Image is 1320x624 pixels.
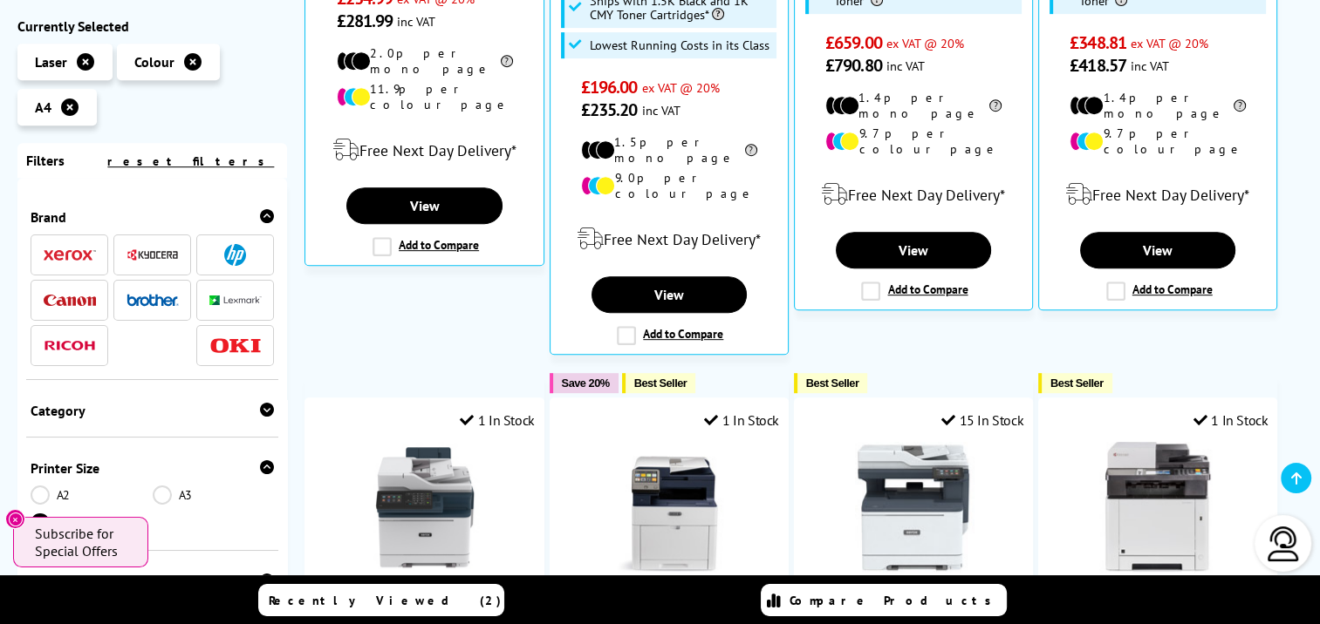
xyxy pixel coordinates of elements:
[1106,281,1213,301] label: Add to Compare
[359,559,490,576] a: Xerox C315
[1193,411,1269,429] div: 1 In Stock
[794,373,868,393] button: Best Seller
[127,248,179,261] img: Kyocera
[1048,170,1268,219] div: modal_delivery
[31,459,274,477] div: Printer Size
[127,294,179,306] img: Brother
[44,249,96,261] img: Xerox
[790,593,1001,608] span: Compare Products
[209,295,262,306] img: Lexmark
[373,237,479,256] label: Add to Compare
[359,442,490,573] img: Xerox C315
[886,58,925,74] span: inc VAT
[641,102,680,119] span: inc VAT
[1092,442,1223,573] img: Kyocera ECOSYS M5526cdw
[848,442,979,573] img: Xerox C325
[581,134,757,166] li: 1.5p per mono page
[35,525,131,560] span: Subscribe for Special Offers
[806,376,859,390] span: Best Seller
[761,584,1007,616] a: Compare Products
[337,10,393,32] span: £281.99
[153,485,275,505] a: A3
[31,208,274,226] div: Brand
[592,276,747,313] a: View
[35,53,67,71] span: Laser
[127,244,179,266] a: Kyocera
[209,289,262,311] a: Lexmark
[604,442,735,573] img: Xerox WorkCentre 6515DNI
[209,335,262,356] a: OKI
[581,98,638,121] span: £235.20
[44,335,96,356] a: Ricoh
[1131,35,1208,51] span: ex VAT @ 20%
[31,402,274,419] div: Category
[590,38,769,52] span: Lowest Running Costs in its Class
[1050,376,1104,390] span: Best Seller
[581,170,757,201] li: 9.0p per colour page
[209,338,262,353] img: OKI
[804,170,1023,219] div: modal_delivery
[1070,54,1126,77] span: £418.57
[1131,58,1169,74] span: inc VAT
[604,559,735,576] a: Xerox WorkCentre 6515DNI
[224,244,246,266] img: HP
[836,232,991,268] a: View
[825,54,882,77] span: £790.80
[134,53,174,71] span: Colour
[31,573,274,590] div: Colour or Mono
[550,373,619,393] button: Save 20%
[825,31,882,54] span: £659.00
[337,45,513,77] li: 2.0p per mono page
[107,153,274,169] a: reset filters
[337,81,513,112] li: 11.9p per colour page
[127,289,179,311] a: Brother
[861,281,968,301] label: Add to Compare
[617,326,723,345] label: Add to Compare
[1070,90,1246,121] li: 1.4p per mono page
[559,214,779,263] div: modal_delivery
[460,411,535,429] div: 1 In Stock
[1038,373,1112,393] button: Best Seller
[269,593,502,608] span: Recently Viewed (2)
[314,125,534,174] div: modal_delivery
[17,17,287,35] div: Currently Selected
[634,376,687,390] span: Best Seller
[886,35,964,51] span: ex VAT @ 20%
[848,559,979,576] a: Xerox C325
[1266,526,1301,561] img: user-headset-light.svg
[44,289,96,311] a: Canon
[44,295,96,306] img: Canon
[258,584,504,616] a: Recently Viewed (2)
[1070,31,1126,54] span: £348.81
[31,513,153,532] a: A4
[641,79,719,96] span: ex VAT @ 20%
[581,76,638,98] span: £196.00
[44,244,96,266] a: Xerox
[209,244,262,266] a: HP
[346,187,502,224] a: View
[562,376,610,390] span: Save 20%
[26,152,65,169] span: Filters
[941,411,1023,429] div: 15 In Stock
[1092,559,1223,576] a: Kyocera ECOSYS M5526cdw
[35,98,51,116] span: A4
[31,485,153,505] a: A2
[704,411,779,429] div: 1 In Stock
[1080,232,1235,268] a: View
[5,509,25,529] button: Close
[622,373,696,393] button: Best Seller
[825,125,1002,157] li: 9.7p per colour page
[44,341,96,350] img: Ricoh
[397,13,435,30] span: inc VAT
[1070,125,1246,157] li: 9.7p per colour page
[825,90,1002,121] li: 1.4p per mono page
